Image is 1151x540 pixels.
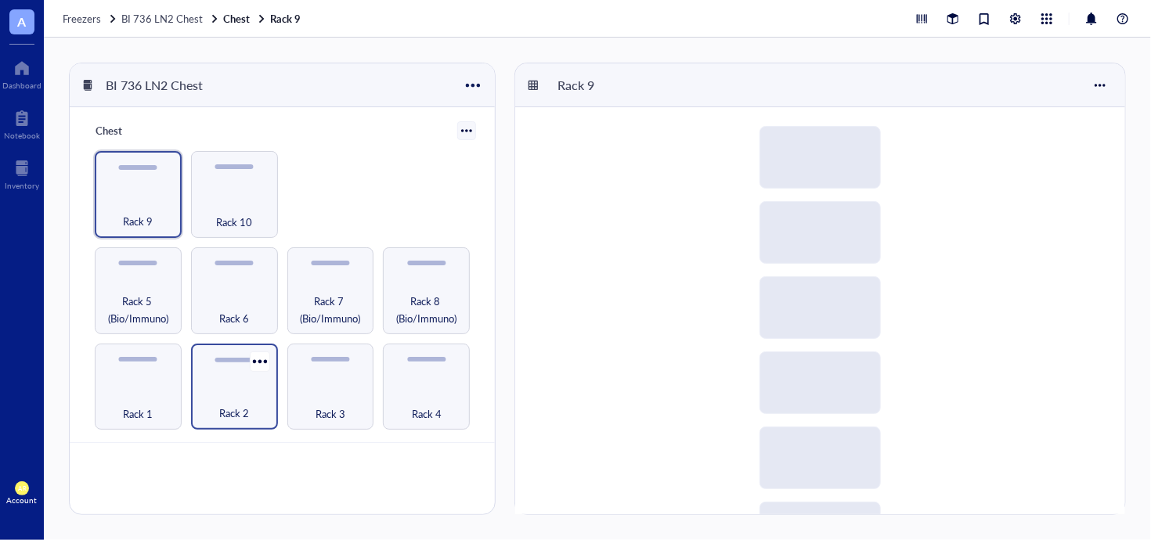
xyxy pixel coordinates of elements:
div: Account [7,495,38,505]
span: Rack 10 [216,214,252,231]
span: AR [18,484,26,491]
a: Notebook [4,106,40,140]
span: Rack 1 [123,405,153,423]
span: Rack 8 (Bio/Immuno) [390,293,463,327]
span: Rack 3 [316,405,345,423]
span: Rack 2 [219,405,249,422]
div: Dashboard [2,81,41,90]
div: Rack 9 [550,72,644,99]
span: Rack 4 [412,405,442,423]
span: Rack 5 (Bio/Immuno) [102,293,175,327]
a: ChestRack 9 [223,12,304,26]
span: Rack 9 [123,213,153,230]
a: BI 736 LN2 Chest [121,12,220,26]
a: Dashboard [2,56,41,90]
span: Rack 7 (Bio/Immuno) [294,293,367,327]
span: A [18,12,27,31]
a: Freezers [63,12,118,26]
div: Chest [88,120,182,142]
div: Inventory [5,181,39,190]
span: Freezers [63,11,101,26]
div: Notebook [4,131,40,140]
div: BI 736 LN2 Chest [99,72,210,99]
span: BI 736 LN2 Chest [121,11,203,26]
a: Inventory [5,156,39,190]
span: Rack 6 [219,310,249,327]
